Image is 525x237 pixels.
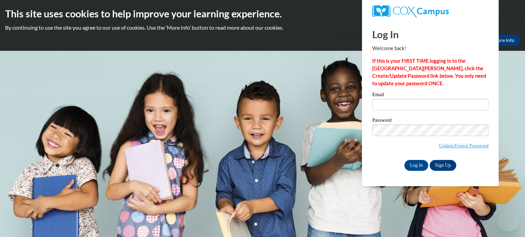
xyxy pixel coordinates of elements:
[372,5,449,17] img: COX Campus
[372,118,488,124] label: Password
[498,210,520,232] iframe: Button to launch messaging window
[439,143,488,148] a: Update/Forgot Password
[488,35,520,46] a: More Info
[372,27,488,41] h1: Log In
[372,45,488,52] p: Welcome back!
[372,92,488,99] label: Email
[404,160,428,171] input: Log In
[5,24,520,31] p: By continuing to use the site you agree to our use of cookies. Use the ‘More info’ button to read...
[430,160,456,171] a: Sign Up
[372,5,488,17] a: COX Campus
[372,58,486,86] strong: If this is your FIRST TIME logging in to the [GEOGRAPHIC_DATA][PERSON_NAME], click the Create/Upd...
[5,7,520,20] h2: This site uses cookies to help improve your learning experience.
